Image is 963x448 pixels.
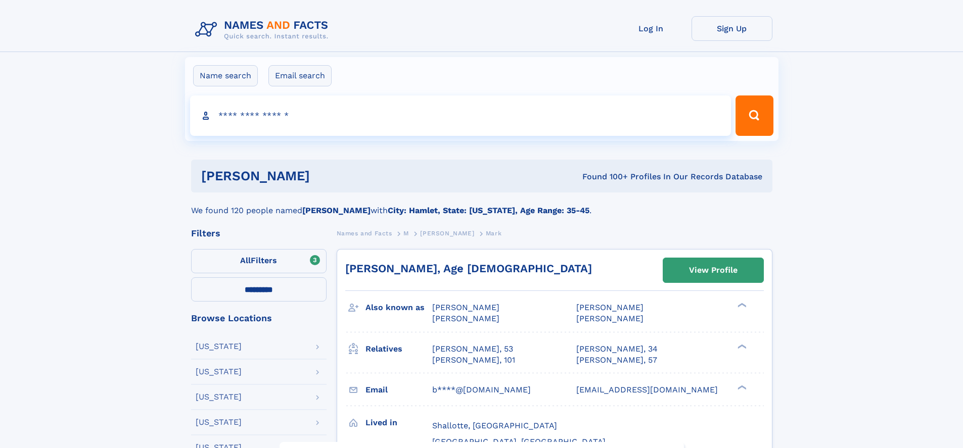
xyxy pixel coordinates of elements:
[191,229,327,238] div: Filters
[446,171,762,182] div: Found 100+ Profiles In Our Records Database
[388,206,589,215] b: City: Hamlet, State: [US_STATE], Age Range: 35-45
[576,355,657,366] a: [PERSON_NAME], 57
[191,192,772,217] div: We found 120 people named with .
[432,421,557,430] span: Shallotte, [GEOGRAPHIC_DATA]
[365,381,432,399] h3: Email
[735,384,747,390] div: ❯
[692,16,772,41] a: Sign Up
[432,303,499,312] span: [PERSON_NAME]
[420,227,474,239] a: [PERSON_NAME]
[576,303,644,312] span: [PERSON_NAME]
[196,342,242,351] div: [US_STATE]
[736,95,773,136] button: Search Button
[432,314,499,323] span: [PERSON_NAME]
[486,230,501,237] span: Mark
[196,418,242,426] div: [US_STATE]
[302,206,371,215] b: [PERSON_NAME]
[365,414,432,431] h3: Lived in
[240,256,251,265] span: All
[576,385,718,394] span: [EMAIL_ADDRESS][DOMAIN_NAME]
[196,368,242,376] div: [US_STATE]
[611,16,692,41] a: Log In
[365,340,432,358] h3: Relatives
[337,227,392,239] a: Names and Facts
[403,230,409,237] span: M
[420,230,474,237] span: [PERSON_NAME]
[201,170,446,182] h1: [PERSON_NAME]
[191,249,327,273] label: Filters
[268,65,332,86] label: Email search
[193,65,258,86] label: Name search
[689,259,738,282] div: View Profile
[432,437,606,446] span: [GEOGRAPHIC_DATA], [GEOGRAPHIC_DATA]
[191,16,337,43] img: Logo Names and Facts
[190,95,731,136] input: search input
[576,314,644,323] span: [PERSON_NAME]
[345,262,592,275] a: [PERSON_NAME], Age [DEMOGRAPHIC_DATA]
[663,258,763,282] a: View Profile
[196,393,242,401] div: [US_STATE]
[191,314,327,323] div: Browse Locations
[403,227,409,239] a: M
[735,302,747,309] div: ❯
[735,343,747,350] div: ❯
[365,299,432,316] h3: Also known as
[576,343,658,355] a: [PERSON_NAME], 34
[432,355,515,366] a: [PERSON_NAME], 101
[432,343,513,355] a: [PERSON_NAME], 53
